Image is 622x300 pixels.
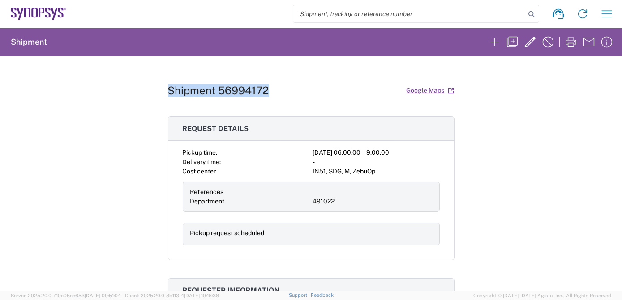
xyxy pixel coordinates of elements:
span: Requester information [183,286,280,295]
div: - [313,157,440,167]
span: References [190,188,224,195]
span: [DATE] 10:16:38 [184,293,219,298]
div: [DATE] 06:00:00 - 19:00:00 [313,148,440,157]
span: Pickup request scheduled [190,229,265,237]
div: Department [190,197,309,206]
div: IN51, SDG, M, ZebuOp [313,167,440,176]
span: [DATE] 09:51:04 [85,293,121,298]
a: Support [289,292,311,298]
span: Cost center [183,168,216,175]
a: Google Maps [406,83,455,98]
a: Feedback [311,292,334,298]
span: Request details [183,124,249,133]
div: 491022 [313,197,432,206]
span: Copyright © [DATE]-[DATE] Agistix Inc., All Rights Reserved [473,292,611,300]
span: Client: 2025.20.0-8b113f4 [125,293,219,298]
span: Server: 2025.20.0-710e05ee653 [11,293,121,298]
span: Pickup time: [183,149,218,156]
h1: Shipment 56994172 [168,84,269,97]
span: Delivery time: [183,158,221,165]
input: Shipment, tracking or reference number [293,5,525,22]
h2: Shipment [11,37,47,47]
